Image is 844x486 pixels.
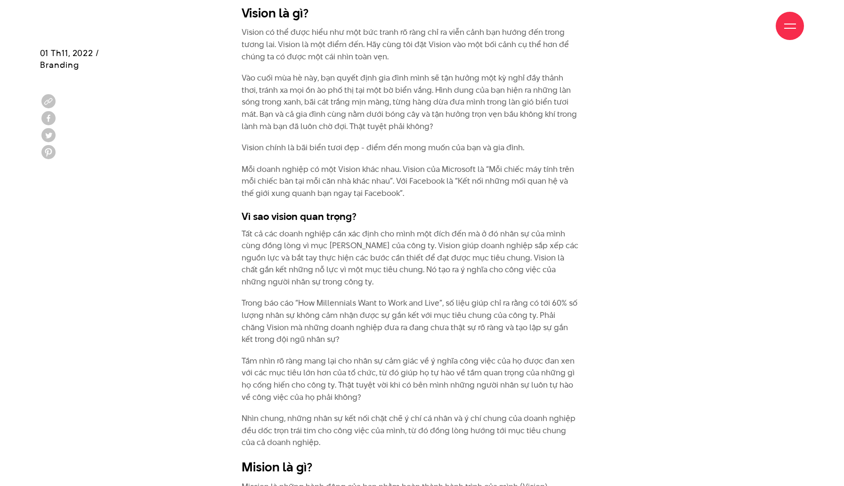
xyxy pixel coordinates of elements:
span: 01 Th11, 2022 / Branding [40,47,99,71]
p: Tất cả các doanh nghiệp cần xác định cho mình một đích đến mà ở đó nhân sự của mình cùng đồng lòn... [242,228,579,288]
p: Nhìn chung, những nhân sự kết nối chặt chẽ ý chí cá nhân và ý chí chung của doanh nghiệp đều dốc ... [242,413,579,449]
strong: Mision là gì? [242,458,312,476]
p: Vào cuối mùa hè này, bạn quyết định gia đình mình sẽ tận hưởng một kỳ nghỉ đầy thảnh thơi, tránh ... [242,72,579,132]
p: Vision chính là bãi biển tươi đẹp - điểm đến mong muốn của bạn và gia đình. [242,142,579,154]
p: Trong báo cáo “How Millennials Want to Work and Live”, số liệu giúp chỉ ra rằng có tới 60% số lượ... [242,297,579,345]
p: Tầm nhìn rõ ràng mang lại cho nhân sự cảm giác về ý nghĩa công việc của họ được đan xen với các m... [242,355,579,403]
strong: Vì sao vision quan trọng? [242,209,357,223]
p: Mỗi doanh nghiệp có một Vision khác nhau. Vision của Microsoft là “Mỗi chiếc máy tính trên mỗi ch... [242,163,579,200]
